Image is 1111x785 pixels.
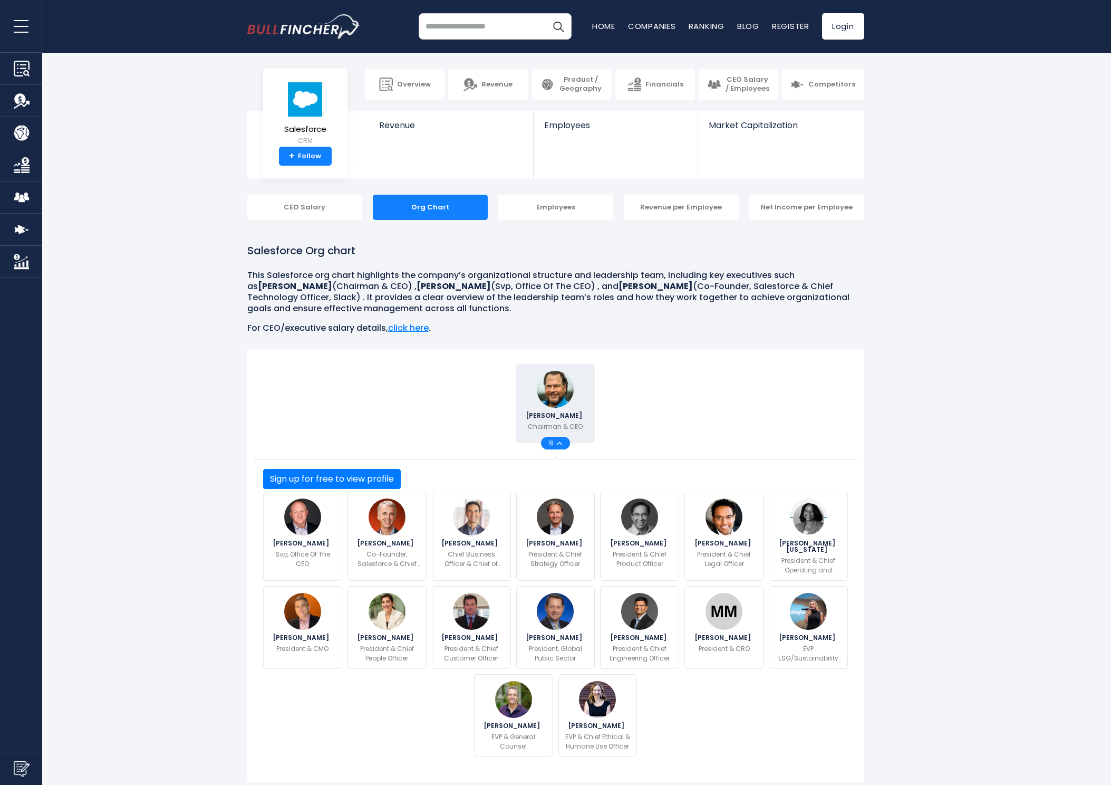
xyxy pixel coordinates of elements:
img: Marc Benioff [537,371,574,408]
img: Ariel Kelman [284,593,321,630]
img: Paula Goldman [579,681,616,718]
img: Dean Robison [284,499,321,535]
p: President & Chief Engineering Officer [607,644,672,663]
p: President & Chief Customer Officer [439,644,504,663]
p: President & Chief People Officer [354,644,420,663]
img: Nathalie Scardino [369,593,405,630]
p: President, Global Public Sector [523,644,588,663]
a: Dave Rey [PERSON_NAME] President, Global Public Sector [516,586,595,669]
span: CEO Salary / Employees [725,75,770,93]
p: EVP ESG/Sustainability & Chief Impact Officer [776,644,841,663]
span: Product / Geography [558,75,603,93]
p: President & CMO [276,644,329,654]
button: Search [545,13,572,40]
a: Product / Geography [532,69,612,100]
div: Revenue per Employee [624,195,739,220]
span: 16 [548,441,557,446]
img: Suzanne DiBianca [790,593,827,630]
h1: Salesforce Org chart [247,243,864,259]
img: Sabastian Niles [706,499,742,535]
a: click here [388,322,429,334]
a: Anthony Fernicola [PERSON_NAME] President & Chief Customer Officer [432,586,511,669]
span: [PERSON_NAME] [357,540,417,547]
img: Steve Fisher [621,499,658,535]
a: Companies [628,21,676,32]
a: Ranking [689,21,724,32]
a: Parker Harris [PERSON_NAME] Co-Founder, Salesforce & Chief Technology Officer, Slack [347,492,427,581]
a: Dean Robison [PERSON_NAME] Svp, Office Of The CEO [263,492,342,581]
a: Robin L. Washington [PERSON_NAME][US_STATE] President & Chief Operating and Financial Officer [769,492,848,581]
p: This Salesforce org chart highlights the company’s organizational structure and leadership team, ... [247,270,864,314]
p: Svp, Office Of The CEO [270,550,335,569]
a: Marc Benioff [PERSON_NAME] Chairman & CEO 16 [516,364,595,443]
a: Steve Fisher [PERSON_NAME] President & Chief Product Officer [600,492,679,581]
a: Revenue [448,69,528,100]
p: President & Chief Operating and Financial Officer [776,556,841,575]
a: Login [822,13,864,40]
img: Srini Tallapragada [621,593,658,630]
p: President & CRO [699,644,750,654]
img: Dave Rey [537,593,574,630]
img: Todd Machtmes [495,681,532,718]
b: [PERSON_NAME] [258,280,332,292]
span: [PERSON_NAME] [610,635,670,641]
a: Competitors [782,69,864,100]
img: David Schmaier [537,499,574,535]
a: Sabastian Niles [PERSON_NAME] President & Chief Legal Officer [684,492,764,581]
img: Miguel Milano [706,593,742,630]
p: Co-Founder, Salesforce & Chief Technology Officer, Slack [354,550,420,569]
span: [PERSON_NAME] [273,540,332,547]
span: [PERSON_NAME] [568,723,627,729]
a: Blog [737,21,759,32]
a: +Follow [279,147,332,166]
a: Market Capitalization [698,111,863,148]
span: [PERSON_NAME][US_STATE] [776,540,841,553]
a: Suzanne DiBianca [PERSON_NAME] EVP ESG/Sustainability & Chief Impact Officer [769,586,848,669]
span: Revenue [481,80,513,89]
span: [PERSON_NAME] [526,540,585,547]
a: Ariel Kelman [PERSON_NAME] President & CMO [263,586,342,669]
a: Kendall Collins [PERSON_NAME] Chief Business Officer & Chief of Staff to [PERSON_NAME] [432,492,511,581]
button: Sign up for free to view profile [263,469,401,489]
span: [PERSON_NAME] [526,635,585,641]
a: Srini Tallapragada [PERSON_NAME] President & Chief Engineering Officer [600,586,679,669]
span: [PERSON_NAME] [694,540,754,547]
p: EVP & Chief Ethical & Humane Use Officer [565,732,631,751]
a: Register [772,21,809,32]
span: Market Capitalization [709,120,852,130]
p: Chairman & CEO [528,422,583,432]
a: David Schmaier [PERSON_NAME] President & Chief Strategy Officer [516,492,595,581]
strong: + [289,151,294,161]
span: [PERSON_NAME] [484,723,543,729]
div: Org Chart [373,195,488,220]
a: Nathalie Scardino [PERSON_NAME] President & Chief People Officer [347,586,427,669]
p: Chief Business Officer & Chief of Staff to [PERSON_NAME] [439,550,504,569]
span: [PERSON_NAME] [441,635,501,641]
a: Financials [615,69,695,100]
b: [PERSON_NAME] [417,280,491,292]
a: Paula Goldman [PERSON_NAME] EVP & Chief Ethical & Humane Use Officer [558,674,637,757]
span: [PERSON_NAME] [441,540,501,547]
span: [PERSON_NAME] [526,413,585,419]
img: Robin L. Washington [790,499,827,535]
p: EVP & General Counsel [481,732,546,751]
a: Miguel Milano [PERSON_NAME] President & CRO [684,586,764,669]
span: Revenue [379,120,523,130]
span: Competitors [808,80,855,89]
p: President & Chief Product Officer [607,550,672,569]
small: CRM [284,136,326,146]
span: Financials [645,80,683,89]
span: [PERSON_NAME] [779,635,838,641]
a: CEO Salary / Employees [699,69,778,100]
img: Anthony Fernicola [453,593,490,630]
span: Overview [397,80,431,89]
div: Employees [498,195,613,220]
img: Parker Harris [369,499,405,535]
span: [PERSON_NAME] [273,635,332,641]
b: [PERSON_NAME] [619,280,693,292]
a: Revenue [369,111,534,148]
a: Overview [365,69,445,100]
span: Salesforce [284,125,326,134]
p: President & Chief Strategy Officer [523,550,588,569]
p: For CEO/executive salary details, . [247,323,864,334]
